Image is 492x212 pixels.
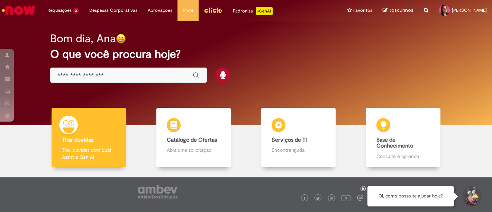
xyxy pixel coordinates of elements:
[233,7,273,15] div: Padroniza
[461,186,482,207] button: Iniciar Conversa de Suporte
[116,34,126,44] img: happy-face.png
[353,7,372,14] span: Favoritos
[36,108,141,168] a: Tirar dúvidas Tirar dúvidas com Lupi Assist e Gen Ai
[62,136,93,143] b: Tirar dúvidas
[73,8,79,14] span: 2
[367,186,454,206] div: Oi, como posso te ajudar hoje?
[357,195,363,201] img: logo_footer_workplace.png
[148,7,172,14] span: Aprovações
[330,196,333,201] img: logo_footer_linkedin.png
[141,108,246,168] a: Catálogo de Ofertas Abra uma solicitação
[246,108,351,168] a: Serviços de TI Encontre ajuda
[183,7,193,14] span: More
[167,147,220,153] p: Abra uma solicitação
[452,7,487,13] span: [PERSON_NAME]
[376,136,413,150] b: Base de Conhecimento
[204,5,222,15] img: click_logo_yellow_360x200.png
[376,153,430,160] p: Consulte e aprenda
[1,3,36,17] img: ServiceNow
[167,136,217,143] b: Catálogo de Ofertas
[272,136,307,143] b: Serviços de TI
[47,7,72,14] span: Requisições
[351,108,456,168] a: Base de Conhecimento Consulte e aprenda
[89,7,137,14] span: Despesas Corporativas
[138,185,177,198] img: logo_footer_ambev_rotulo_gray.png
[383,7,413,14] a: Rascunhos
[50,48,442,60] h2: O que você procura hoje?
[50,33,116,45] h2: Bom dia, Ana
[316,197,320,200] img: logo_footer_twitter.png
[303,197,306,200] img: logo_footer_facebook.png
[341,193,350,202] img: logo_footer_youtube.png
[272,147,325,153] p: Encontre ajuda
[389,7,413,14] span: Rascunhos
[256,7,273,15] p: +GenAi
[62,147,115,160] p: Tirar dúvidas com Lupi Assist e Gen Ai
